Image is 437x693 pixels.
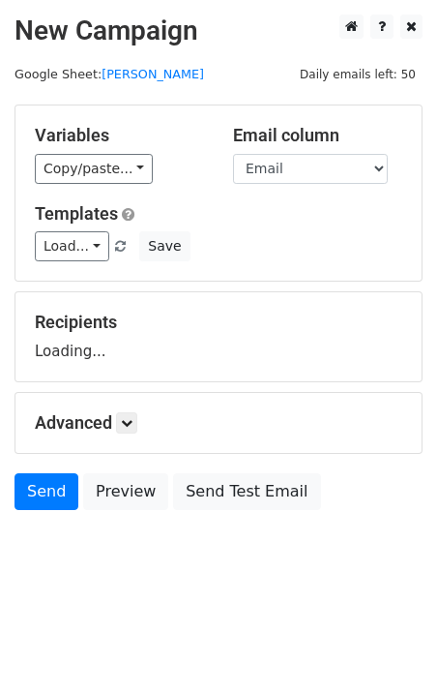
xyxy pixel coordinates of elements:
[293,67,422,81] a: Daily emails left: 50
[35,231,109,261] a: Load...
[233,125,402,146] h5: Email column
[15,473,78,510] a: Send
[15,67,204,81] small: Google Sheet:
[35,312,402,362] div: Loading...
[139,231,189,261] button: Save
[35,412,402,434] h5: Advanced
[15,15,422,47] h2: New Campaign
[293,64,422,85] span: Daily emails left: 50
[83,473,168,510] a: Preview
[173,473,320,510] a: Send Test Email
[35,312,402,333] h5: Recipients
[102,67,204,81] a: [PERSON_NAME]
[35,203,118,224] a: Templates
[35,154,153,184] a: Copy/paste...
[35,125,204,146] h5: Variables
